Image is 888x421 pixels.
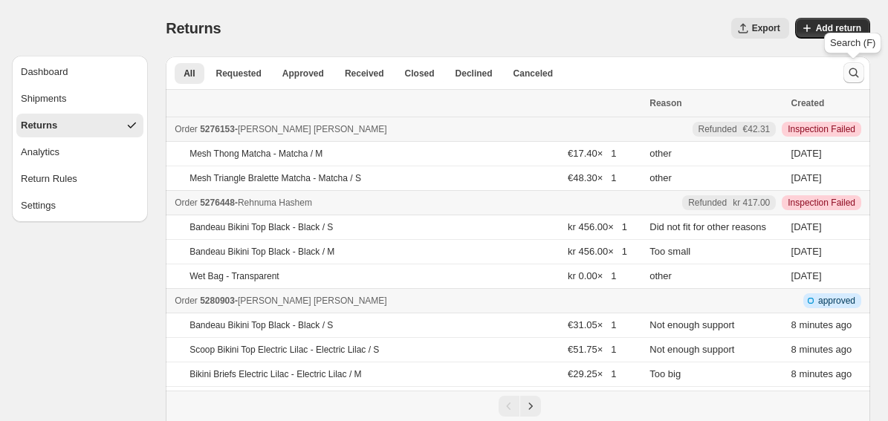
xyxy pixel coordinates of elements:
div: Returns [21,118,57,133]
span: Received [345,68,384,79]
span: 5276153 [200,124,235,134]
span: [PERSON_NAME] [PERSON_NAME] [238,124,387,134]
span: 5280903 [200,296,235,306]
time: Tuesday, August 12, 2025 at 2:29:19 PM [791,319,852,330]
div: - [175,195,641,210]
p: Bandeau Bikini Top Black - Black / M [189,246,334,258]
span: Rehnuma Hashem [238,198,312,208]
span: Order [175,124,198,134]
div: Shipments [21,91,66,106]
span: kr 456.00 × 1 [568,221,627,232]
div: Return Rules [21,172,77,186]
p: Mesh Thong Matcha - Matcha / M [189,148,323,160]
span: Reason [649,98,681,108]
span: Add return [816,22,861,34]
span: kr 417.00 [733,197,770,209]
span: 5276448 [200,198,235,208]
button: Next [520,396,541,417]
div: Refunded [688,197,770,209]
div: Refunded [699,123,771,135]
span: Inspection Failed [788,123,855,135]
p: Bandeau Bikini Top Black - Black / S [189,221,333,233]
div: - [175,122,641,137]
span: Order [175,296,198,306]
button: Export [731,18,789,39]
p: Wet Bag - Transparent [189,270,279,282]
button: Analytics [16,140,143,164]
span: kr 0.00 × 1 [568,270,616,281]
div: Analytics [21,145,59,160]
span: €51.75 × 1 [568,344,616,355]
p: Mesh Triangle Bralette Matcha - Matcha / S [189,172,361,184]
time: Tuesday, August 12, 2025 at 2:29:19 PM [791,368,852,379]
button: Return Rules [16,167,143,191]
time: Tuesday, August 5, 2025 at 3:09:57 PM [791,221,822,232]
span: Returns [166,20,221,36]
span: €29.25 × 1 [568,368,616,379]
span: kr 456.00 × 1 [568,246,627,257]
span: €42.31 [743,123,771,135]
td: Not enough support [645,338,786,362]
button: Shipments [16,87,143,111]
time: Tuesday, August 5, 2025 at 3:09:57 PM [791,270,822,281]
span: All [184,68,195,79]
span: Order [175,198,198,208]
div: Dashboard [21,65,68,79]
button: Add return [795,18,870,39]
span: approved [818,295,855,307]
p: Bandeau Bikini Top Black - Black / S [189,319,333,331]
button: Search and filter results [843,62,864,83]
div: Settings [21,198,56,213]
button: Returns [16,114,143,137]
div: - [175,293,641,308]
time: Saturday, August 2, 2025 at 11:55:57 AM [791,148,822,159]
p: Scoop Bikini Top Electric Lilac - Electric Lilac / S [189,344,379,356]
span: [PERSON_NAME] [PERSON_NAME] [238,296,387,306]
span: Created [791,98,825,108]
span: €17.40 × 1 [568,148,616,159]
span: Inspection Failed [788,197,855,209]
nav: Pagination [166,391,870,421]
span: Canceled [513,68,553,79]
td: other [645,166,786,191]
td: Not enough support [645,387,786,411]
span: €48.30 × 1 [568,172,616,183]
span: €31.05 × 1 [568,319,616,330]
td: Too small [645,240,786,264]
span: Export [752,22,780,34]
time: Saturday, August 2, 2025 at 11:55:57 AM [791,172,822,183]
p: Bikini Briefs Electric Lilac - Electric Lilac / M [189,368,361,380]
td: Did not fit for other reasons [645,215,786,240]
button: Dashboard [16,60,143,84]
time: Tuesday, August 12, 2025 at 2:29:19 PM [791,344,852,355]
time: Tuesday, August 5, 2025 at 3:09:57 PM [791,246,822,257]
span: Closed [405,68,435,79]
td: Not enough support [645,313,786,338]
td: other [645,264,786,289]
td: Too big [645,362,786,387]
span: Approved [282,68,324,79]
span: Declined [456,68,493,79]
button: Settings [16,194,143,218]
span: Requested [216,68,262,79]
td: other [645,142,786,166]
